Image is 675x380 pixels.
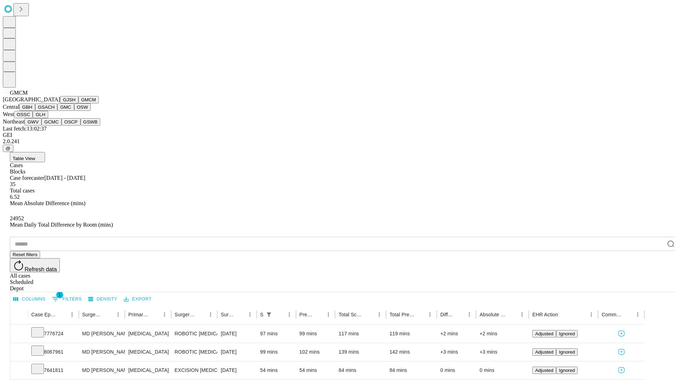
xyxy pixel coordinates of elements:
[300,343,332,361] div: 102 mins
[314,310,323,319] button: Sort
[150,310,160,319] button: Sort
[300,361,332,379] div: 54 mins
[245,310,255,319] button: Menu
[260,325,292,343] div: 97 mins
[128,361,167,379] div: [MEDICAL_DATA]
[221,361,253,379] div: [DATE]
[60,96,78,103] button: GJSH
[3,111,14,117] span: West
[6,146,11,151] span: @
[390,361,433,379] div: 84 mins
[532,330,556,337] button: Adjusted
[14,346,24,359] button: Expand
[103,310,113,319] button: Sort
[175,325,214,343] div: ROBOTIC [MEDICAL_DATA]
[14,365,24,377] button: Expand
[82,325,121,343] div: MD [PERSON_NAME] [PERSON_NAME] Md
[25,118,41,126] button: GWV
[440,325,472,343] div: +2 mins
[264,310,274,319] div: 1 active filter
[480,361,525,379] div: 0 mins
[556,348,578,356] button: Ignored
[390,312,415,317] div: Total Predicted Duration
[559,368,575,373] span: Ignored
[12,294,47,305] button: Select columns
[284,310,294,319] button: Menu
[260,361,292,379] div: 54 mins
[464,310,474,319] button: Menu
[82,361,121,379] div: MD [PERSON_NAME] [PERSON_NAME] Md
[3,138,672,145] div: 2.0.241
[175,312,195,317] div: Surgery Name
[425,310,435,319] button: Menu
[33,111,48,118] button: GLH
[3,119,25,125] span: Northeast
[415,310,425,319] button: Sort
[3,104,19,110] span: Central
[14,328,24,340] button: Expand
[13,156,35,161] span: Table View
[535,349,553,355] span: Adjusted
[323,310,333,319] button: Menu
[3,132,672,138] div: GEI
[3,126,47,132] span: Last fetch: 13:02:37
[86,294,119,305] button: Density
[440,312,454,317] div: Difference
[56,291,63,298] span: 1
[480,343,525,361] div: +3 mins
[82,312,103,317] div: Surgeon Name
[480,325,525,343] div: +2 mins
[365,310,374,319] button: Sort
[10,152,45,162] button: Table View
[10,222,113,228] span: Mean Daily Total Difference by Room (mins)
[10,194,20,200] span: 6.52
[10,258,60,272] button: Refresh data
[339,312,364,317] div: Total Scheduled Duration
[128,312,149,317] div: Primary Service
[440,343,472,361] div: +3 mins
[339,325,382,343] div: 117 mins
[57,310,67,319] button: Sort
[175,343,214,361] div: ROBOTIC [MEDICAL_DATA]
[390,325,433,343] div: 119 mins
[264,310,274,319] button: Show filters
[10,188,34,194] span: Total cases
[50,293,84,305] button: Show filters
[160,310,169,319] button: Menu
[532,348,556,356] button: Adjusted
[31,312,57,317] div: Case Epic Id
[14,111,33,118] button: OSSC
[57,103,74,111] button: GMC
[35,103,57,111] button: GSACH
[175,361,214,379] div: EXCISION [MEDICAL_DATA] LESION EXCEPT [MEDICAL_DATA] TRUNK ETC 2.1 TO 3.0CM
[196,310,206,319] button: Sort
[556,330,578,337] button: Ignored
[235,310,245,319] button: Sort
[535,368,553,373] span: Adjusted
[586,310,596,319] button: Menu
[623,310,633,319] button: Sort
[10,90,28,96] span: GMCM
[3,145,13,152] button: @
[31,361,75,379] div: 7641811
[480,312,507,317] div: Absolute Difference
[221,312,234,317] div: Surgery Date
[74,103,91,111] button: OSW
[10,175,44,181] span: Case forecaster
[113,310,123,319] button: Menu
[81,118,101,126] button: GSWB
[128,325,167,343] div: [MEDICAL_DATA]
[440,361,472,379] div: 0 mins
[31,325,75,343] div: 7776724
[3,96,60,102] span: [GEOGRAPHIC_DATA]
[128,343,167,361] div: [MEDICAL_DATA]
[455,310,464,319] button: Sort
[44,175,85,181] span: [DATE] - [DATE]
[339,343,382,361] div: 139 mins
[602,312,622,317] div: Comments
[559,310,568,319] button: Sort
[10,200,85,206] span: Mean Absolute Difference (mins)
[19,103,35,111] button: GBH
[260,312,263,317] div: Scheduled In Room Duration
[559,349,575,355] span: Ignored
